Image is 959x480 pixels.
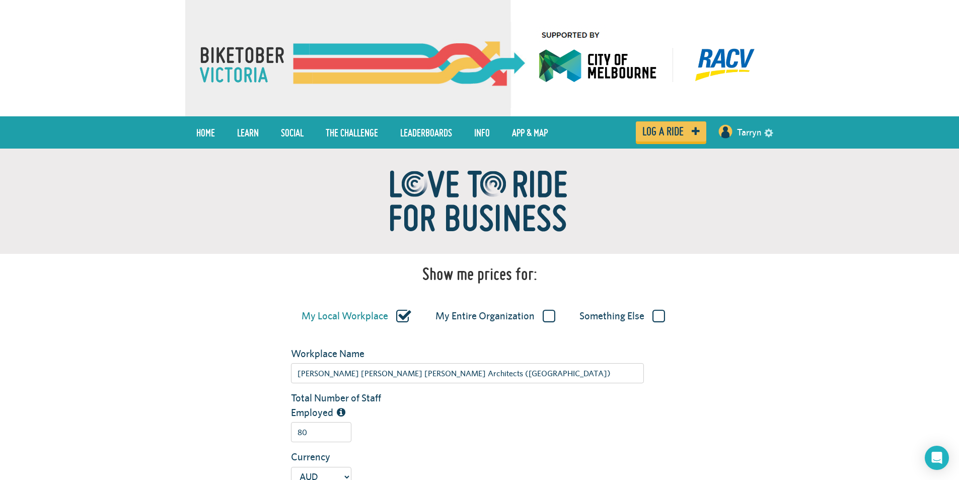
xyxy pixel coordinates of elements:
[302,310,411,323] label: My Local Workplace
[737,120,761,145] a: Tarryn
[642,127,684,136] span: Log a ride
[504,120,555,145] a: App & Map
[189,120,223,145] a: Home
[422,264,537,284] h1: Show me prices for:
[337,407,345,418] i: The total number of people employed by this organization/workplace, including part time staff.
[467,120,497,145] a: Info
[393,120,460,145] a: Leaderboards
[273,120,311,145] a: Social
[764,127,773,137] a: settings drop down toggle
[636,121,706,142] a: Log a ride
[318,120,386,145] a: The Challenge
[435,310,555,323] label: My Entire Organization
[230,120,266,145] a: LEARN
[354,149,606,254] img: ltr_for_biz-e6001c5fe4d5a622ce57f6846a52a92b55b8f49da94d543b329e0189dcabf444.png
[717,123,733,140] img: User profile image
[283,347,406,361] label: Workplace Name
[283,391,406,420] label: Total Number of Staff Employed
[579,310,665,323] label: Something Else
[925,446,949,470] div: Open Intercom Messenger
[283,450,406,464] label: Currency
